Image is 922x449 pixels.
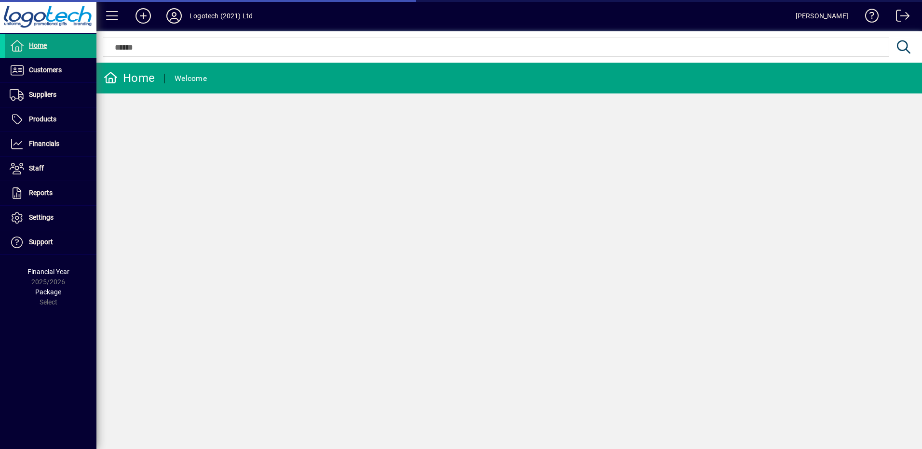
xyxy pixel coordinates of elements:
a: Products [5,107,96,132]
span: Home [29,41,47,49]
a: Suppliers [5,83,96,107]
span: Suppliers [29,91,56,98]
a: Financials [5,132,96,156]
span: Products [29,115,56,123]
span: Settings [29,213,54,221]
span: Customers [29,66,62,74]
button: Profile [159,7,190,25]
a: Settings [5,206,96,230]
span: Financials [29,140,59,147]
a: Reports [5,181,96,205]
div: [PERSON_NAME] [796,8,848,24]
span: Financial Year [27,268,69,276]
span: Reports [29,189,53,197]
a: Customers [5,58,96,82]
a: Support [5,230,96,254]
a: Staff [5,157,96,181]
button: Add [128,7,159,25]
span: Package [35,288,61,296]
div: Home [104,70,155,86]
span: Support [29,238,53,246]
div: Logotech (2021) Ltd [190,8,253,24]
span: Staff [29,164,44,172]
a: Logout [889,2,910,33]
a: Knowledge Base [858,2,879,33]
div: Welcome [175,71,207,86]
